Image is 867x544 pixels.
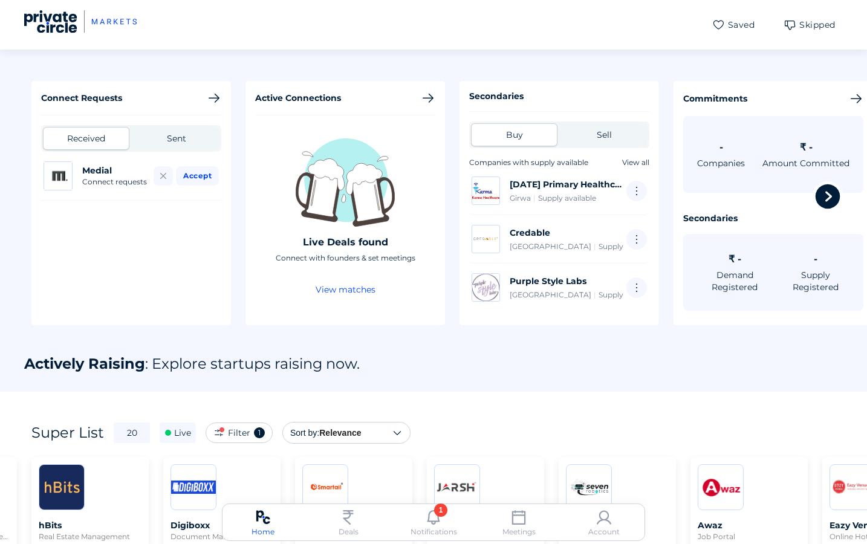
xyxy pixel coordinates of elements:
[511,510,526,525] img: meetings.svg
[176,166,219,186] button: Accept
[469,91,649,112] div: Secondaries
[597,510,611,525] img: account.svg
[228,427,250,438] span: Filter
[622,158,649,167] div: View all
[567,465,611,510] img: 20230421160141665001.png
[174,427,191,439] div: Live
[538,193,596,204] span: Supply available
[777,14,843,36] button: Skipped
[510,193,531,204] span: Girwa
[24,10,137,33] img: markets-dashboard-logo.svg
[183,170,212,181] span: Accept
[171,465,216,510] img: 20211129175228450654.PNG
[599,241,657,252] span: Supply available
[705,14,762,36] button: Saved
[252,526,274,538] div: Home
[145,355,360,372] span: : Explore startups raising now.
[316,284,375,295] div: View matches
[728,19,755,31] span: Saved
[502,526,536,538] div: Meetings
[167,133,186,144] div: Sent
[683,212,738,224] div: Secondaries
[533,193,536,204] span: |
[799,19,836,31] span: Skipped
[256,510,270,525] img: pc-logo.svg
[814,252,817,267] div: -
[594,241,596,252] span: |
[39,465,84,510] img: 20211011183900634891.jpg
[319,428,361,438] span: Relevance
[39,532,141,541] span: real estate management
[303,465,348,510] img: 20230403195015432285.PNG
[472,273,500,302] img: secondary-logo
[697,157,745,169] div: Companies
[472,225,500,253] img: secondary-logo
[469,158,588,167] div: Companies with supply available
[683,92,747,105] div: Commitments
[24,355,360,372] div: Actively Raising
[339,526,359,538] div: Deals
[594,290,596,300] span: |
[778,269,854,293] div: Supply Registered
[170,532,273,541] span: document management saas
[472,176,500,205] img: secondary-logo
[114,423,150,443] div: 20
[170,520,273,531] span: Digiboxx
[588,526,620,538] div: Account
[435,465,479,510] img: 20231123103310592218.PNG
[510,275,623,287] span: Purple Style Labs
[693,269,777,293] div: Demand Registered
[510,241,591,252] span: [GEOGRAPHIC_DATA]
[729,252,741,267] div: ₹ -
[296,138,395,227] img: connections-zero-state.svg
[510,227,623,239] span: Credable
[290,429,319,438] mat-select-trigger: Sort by:
[800,140,813,155] div: ₹ -
[82,164,112,176] div: Medial
[719,140,723,155] div: -
[67,133,105,144] div: Received
[411,526,457,538] div: Notifications
[599,290,657,300] span: Supply available
[44,162,72,190] img: Avatar
[213,427,224,438] img: iconfilterApplied.png
[255,92,341,103] span: Active Connections
[506,129,523,140] div: Buy
[597,129,612,140] div: Sell
[41,92,122,103] div: Connect Requests
[39,520,141,531] span: hBits
[698,532,800,541] span: job portal
[303,235,388,250] div: Live Deals found
[510,178,623,190] span: [DATE] Primary Healthcare
[82,176,147,187] div: Connect requests
[510,290,591,300] span: [GEOGRAPHIC_DATA]
[698,465,743,510] img: 20230111184708030763.PNG
[762,157,849,169] div: Amount Committed
[276,253,415,264] div: Connect with founders & set meetings
[426,510,441,525] img: notifications.svg
[31,421,104,445] div: Super List
[341,510,356,525] img: currency-inr.svg
[698,520,800,531] span: Awaz
[254,427,265,438] div: 1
